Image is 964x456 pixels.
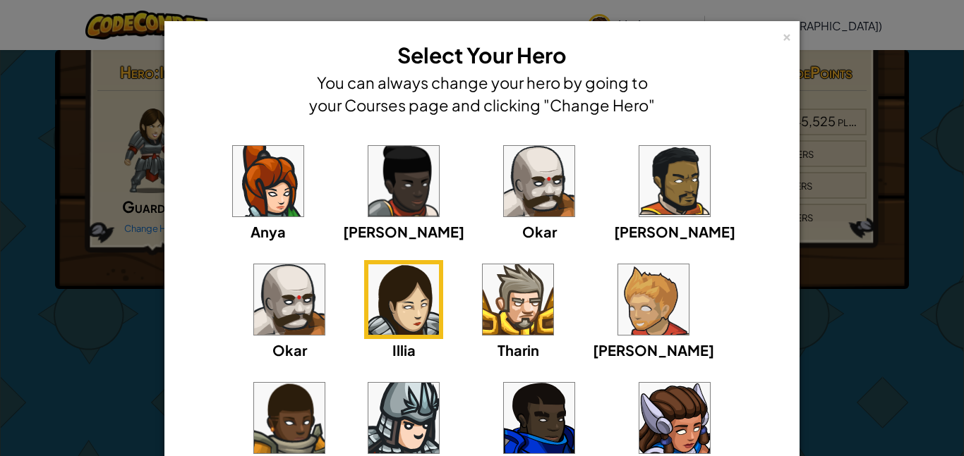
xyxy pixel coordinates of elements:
[639,146,710,216] img: portrait.png
[392,341,416,359] span: Illia
[614,223,735,240] span: [PERSON_NAME]
[343,223,464,240] span: [PERSON_NAME]
[522,223,557,240] span: Okar
[498,341,539,359] span: Tharin
[483,264,553,335] img: portrait.png
[639,383,710,453] img: portrait.png
[233,146,303,216] img: portrait.png
[254,383,325,453] img: portrait.png
[306,71,658,116] h4: You can always change your hero by going to your Courses page and clicking "Change Hero"
[782,27,792,42] div: ×
[593,341,714,359] span: [PERSON_NAME]
[254,264,325,335] img: portrait.png
[251,223,286,240] span: Anya
[272,341,307,359] span: Okar
[368,264,439,335] img: portrait.png
[618,264,689,335] img: portrait.png
[504,146,574,216] img: portrait.png
[368,383,439,453] img: portrait.png
[368,146,439,216] img: portrait.png
[306,39,658,71] h3: Select Your Hero
[504,383,574,453] img: portrait.png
